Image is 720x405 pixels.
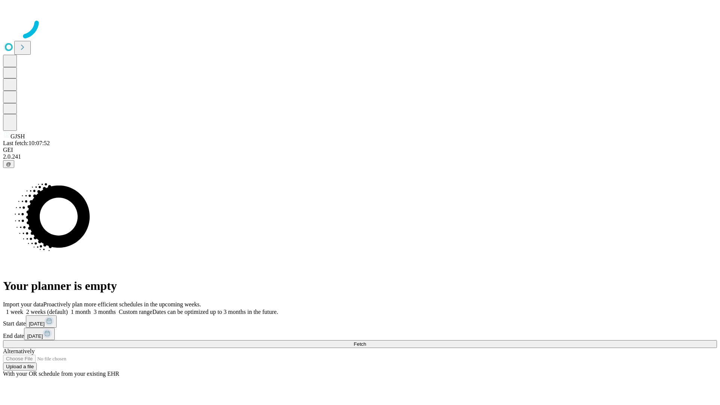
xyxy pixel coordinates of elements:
[3,370,119,377] span: With your OR schedule from your existing EHR
[3,140,50,146] span: Last fetch: 10:07:52
[10,133,25,139] span: GJSH
[3,147,717,153] div: GEI
[3,153,717,160] div: 2.0.241
[3,160,14,168] button: @
[119,309,152,315] span: Custom range
[3,279,717,293] h1: Your planner is empty
[26,315,57,328] button: [DATE]
[26,309,68,315] span: 2 weeks (default)
[3,315,717,328] div: Start date
[3,363,37,370] button: Upload a file
[3,348,34,354] span: Alternatively
[152,309,278,315] span: Dates can be optimized up to 3 months in the future.
[43,301,201,307] span: Proactively plan more efficient schedules in the upcoming weeks.
[24,328,55,340] button: [DATE]
[29,321,45,327] span: [DATE]
[71,309,91,315] span: 1 month
[3,340,717,348] button: Fetch
[6,161,11,167] span: @
[27,333,43,339] span: [DATE]
[6,309,23,315] span: 1 week
[3,328,717,340] div: End date
[94,309,116,315] span: 3 months
[354,341,366,347] span: Fetch
[3,301,43,307] span: Import your data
